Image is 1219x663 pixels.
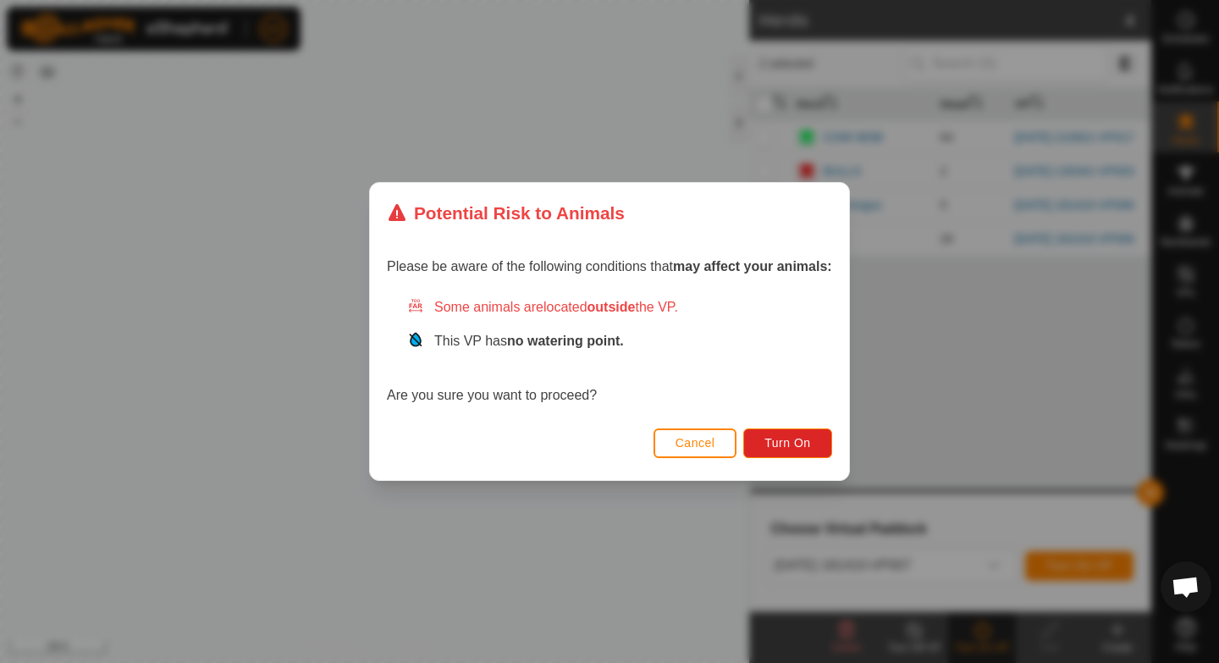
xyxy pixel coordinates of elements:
div: Some animals are [407,297,832,318]
span: Turn On [765,436,811,450]
button: Turn On [744,428,832,458]
button: Cancel [654,428,737,458]
span: Cancel [676,436,715,450]
strong: no watering point. [507,334,624,348]
span: located the VP. [543,300,678,314]
span: This VP has [434,334,624,348]
div: Potential Risk to Animals [387,200,625,226]
strong: outside [587,300,636,314]
strong: may affect your animals: [673,259,832,273]
span: Please be aware of the following conditions that [387,259,832,273]
div: Are you sure you want to proceed? [387,297,832,406]
a: Open chat [1161,561,1211,612]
